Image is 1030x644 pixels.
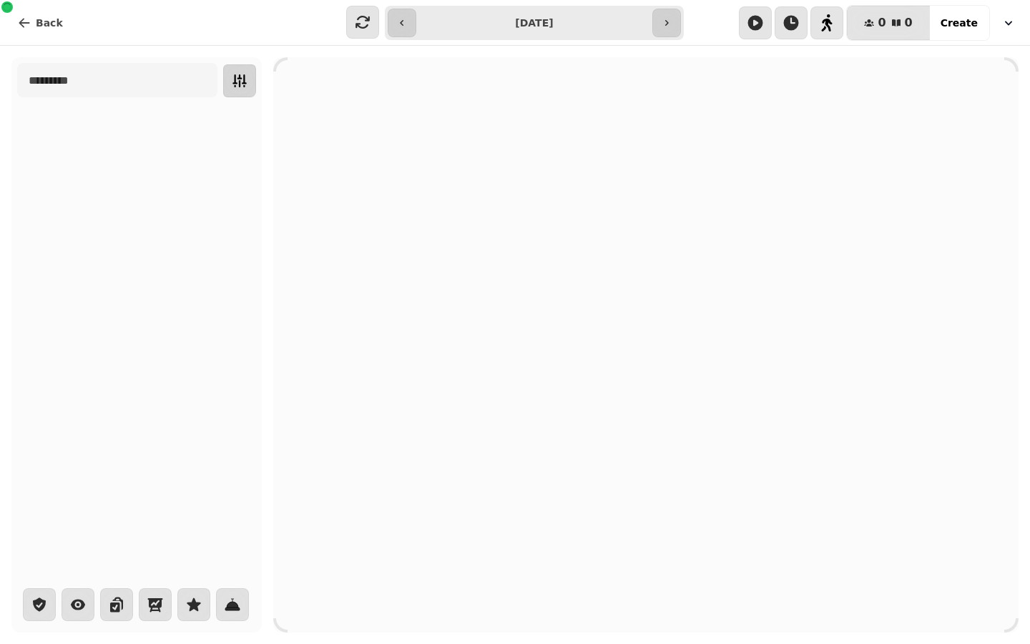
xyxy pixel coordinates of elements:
[847,6,929,40] button: 00
[929,6,989,40] button: Create
[905,17,913,29] span: 0
[878,17,886,29] span: 0
[6,9,74,37] button: Back
[941,18,978,28] span: Create
[36,18,63,28] span: Back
